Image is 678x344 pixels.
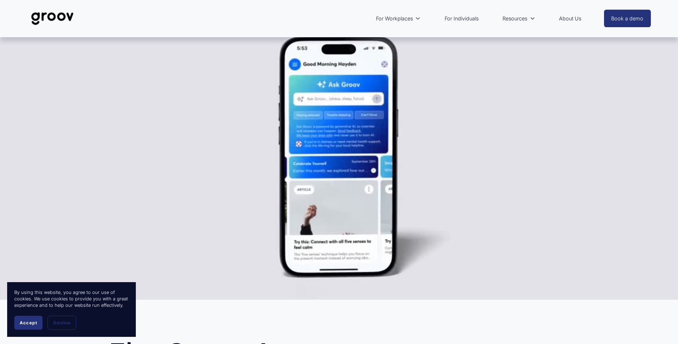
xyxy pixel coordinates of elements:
[441,10,482,27] a: For Individuals
[372,10,424,27] a: folder dropdown
[48,316,76,330] button: Decline
[53,320,70,325] span: Decline
[20,320,37,325] span: Accept
[376,14,413,23] span: For Workplaces
[604,10,651,27] a: Book a demo
[503,14,527,23] span: Resources
[27,7,78,30] img: Groov | Unlock Human Potential at Work and in Life
[14,316,43,330] button: Accept
[14,289,129,309] p: By using this website, you agree to our use of cookies. We use cookies to provide you with a grea...
[7,282,136,337] section: Cookie banner
[555,10,585,27] a: About Us
[499,10,539,27] a: folder dropdown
